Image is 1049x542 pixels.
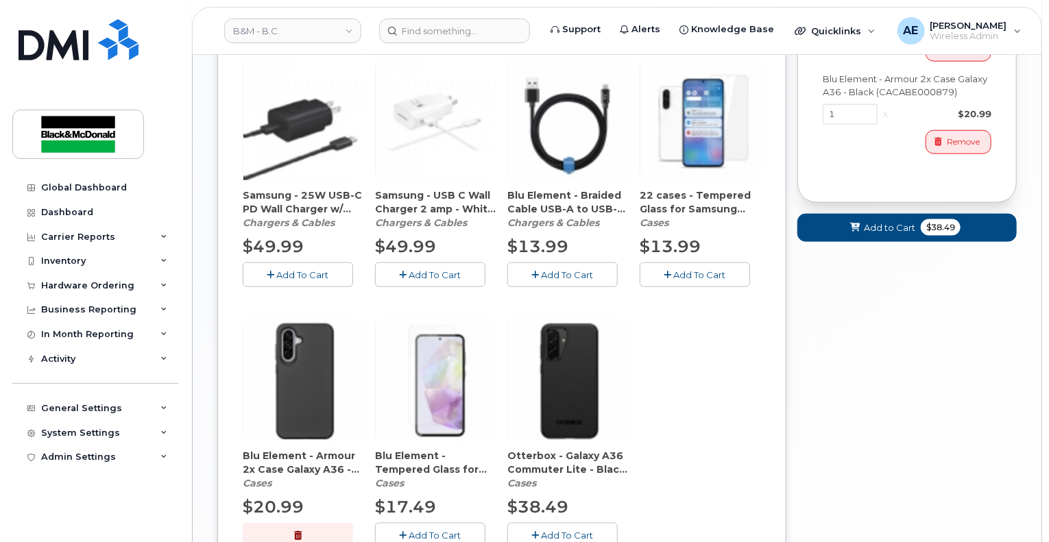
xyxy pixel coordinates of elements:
[947,136,980,148] span: Remove
[562,23,601,36] span: Support
[507,497,568,517] span: $38.49
[610,16,670,43] a: Alerts
[640,217,668,229] em: Cases
[375,449,496,490] div: Blu Element - Tempered Glass for Galaxy A36 (CATGBE000139)
[409,269,461,280] span: Add To Cart
[507,477,536,489] em: Cases
[243,449,364,490] div: Blu Element - Armour 2x Case Galaxy A36 - Black (CACABE000879)
[930,31,1007,42] span: Wireless Admin
[375,217,467,229] em: Chargers & Cables
[243,497,304,517] span: $20.99
[640,236,701,256] span: $13.99
[277,269,329,280] span: Add To Cart
[375,449,496,476] span: Blu Element - Tempered Glass for Galaxy A36 (CATGBE000139)
[785,17,885,45] div: Quicklinks
[797,214,1017,242] button: Add to Cart $38.49
[507,217,599,229] em: Chargers & Cables
[243,217,335,229] em: Chargers & Cables
[507,449,629,476] span: Otterbox - Galaxy A36 Commuter Lite - Black (CACABE000880)
[243,60,364,180] img: accessory36709.JPG
[542,530,594,541] span: Add To Cart
[507,449,629,490] div: Otterbox - Galaxy A36 Commuter Lite - Black (CACABE000880)
[508,320,629,441] img: accessory37071.JPG
[542,269,594,280] span: Add To Cart
[224,19,361,43] a: B&M - B.C.
[508,60,629,180] img: accessory36348.JPG
[375,497,436,517] span: $17.49
[921,219,961,236] span: $38.49
[507,236,568,256] span: $13.99
[930,20,1007,31] span: [PERSON_NAME]
[888,17,1031,45] div: Angelica Emnacen
[507,188,629,216] span: Blu Element - Braided Cable USB-A to USB-C (4ft) – Black (CAMIPZ000176)
[243,236,304,256] span: $49.99
[376,320,496,441] img: accessory37073.JPG
[674,269,726,280] span: Add To Cart
[691,23,774,36] span: Knowledge Base
[640,262,750,286] button: Add To Cart
[541,16,610,43] a: Support
[243,477,272,489] em: Cases
[243,320,364,441] img: accessory37070.JPG
[379,19,530,43] input: Find something...
[507,188,629,230] div: Blu Element - Braided Cable USB-A to USB-C (4ft) – Black (CAMIPZ000176)
[670,16,784,43] a: Knowledge Base
[864,221,915,234] span: Add to Cart
[375,188,496,216] span: Samsung - USB C Wall Charger 2 amp - White (CAHCPZ000055)
[811,25,861,36] span: Quicklinks
[823,73,991,98] div: Blu Element - Armour 2x Case Galaxy A36 - Black (CACABE000879)
[243,262,353,286] button: Add To Cart
[243,449,364,476] span: Blu Element - Armour 2x Case Galaxy A36 - Black (CACABE000879)
[375,477,404,489] em: Cases
[640,188,761,216] span: 22 cases - Tempered Glass for Samsung Galaxy A36 (CATGBE000138)
[375,262,485,286] button: Add To Cart
[375,188,496,230] div: Samsung - USB C Wall Charger 2 amp - White (CAHCPZ000055)
[375,236,436,256] span: $49.99
[904,23,919,39] span: AE
[243,188,364,230] div: Samsung - 25W USB-C PD Wall Charger w/ USB-C cable - Black - OEM (CAHCPZ000082)
[376,60,496,180] img: accessory36354.JPG
[507,262,618,286] button: Add To Cart
[878,108,893,121] div: x
[640,188,761,230] div: 22 cases - Tempered Glass for Samsung Galaxy A36 (CATGBE000138)
[893,108,991,121] div: $20.99
[631,23,660,36] span: Alerts
[243,188,364,216] span: Samsung - 25W USB-C PD Wall Charger w/ USB-C cable - Black - OEM (CAHCPZ000082)
[409,530,461,541] span: Add To Cart
[926,130,991,154] button: Remove
[640,60,761,180] img: accessory37072.JPG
